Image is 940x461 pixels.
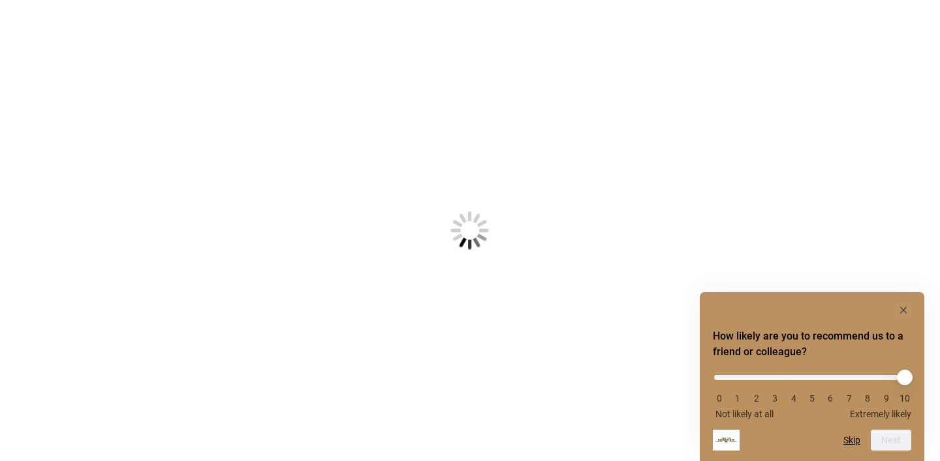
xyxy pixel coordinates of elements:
h2: How likely are you to recommend us to a friend or colleague? Select an option from 0 to 10, with ... [713,328,911,360]
li: 3 [768,393,781,404]
li: 1 [731,393,744,404]
li: 4 [787,393,800,404]
button: Hide survey [896,302,911,318]
button: Skip [843,435,860,445]
li: 10 [898,393,911,404]
div: How likely are you to recommend us to a friend or colleague? Select an option from 0 to 10, with ... [713,302,911,451]
li: 2 [750,393,763,404]
span: Extremely likely [850,409,911,419]
li: 8 [861,393,874,404]
div: How likely are you to recommend us to a friend or colleague? Select an option from 0 to 10, with ... [713,365,911,419]
li: 7 [843,393,856,404]
span: Not likely at all [715,409,774,419]
li: 9 [880,393,893,404]
li: 6 [824,393,837,404]
li: 5 [806,393,819,404]
img: Loading [386,147,554,314]
li: 0 [713,393,726,404]
button: Next question [871,430,911,451]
